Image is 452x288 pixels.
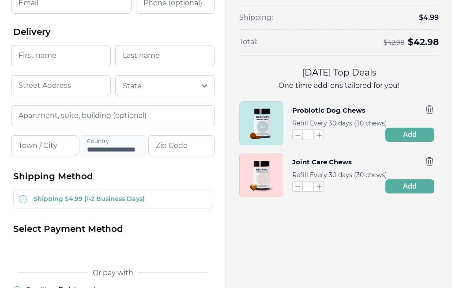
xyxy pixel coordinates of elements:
[385,128,434,142] button: Add
[13,242,212,260] iframe: Secure payment button frame
[240,102,283,145] img: Probiotic Dog Chews
[34,195,145,203] label: Shipping $4.99 (1-2 Business Days)
[408,37,439,47] span: $ 42.98
[292,156,352,168] button: Joint Care Chews
[419,13,439,23] span: $4.99
[239,13,273,23] span: Shipping:
[13,26,51,38] span: Delivery
[292,105,365,116] button: Probiotic Dog Chews
[240,153,283,197] img: Joint Care Chews
[292,171,387,179] span: Refill Every 30 days (30 chews)
[239,37,257,47] span: Total:
[385,179,434,193] button: Add
[239,81,439,91] p: One time add-ons tailored for you!
[13,171,212,182] h2: Shipping Method
[93,269,133,277] span: Or pay with
[292,119,387,127] span: Refill Every 30 days (30 chews)
[13,223,212,235] h2: Select Payment Method
[239,66,439,79] h2: [DATE] Top Deals
[384,39,404,46] span: $ 42.98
